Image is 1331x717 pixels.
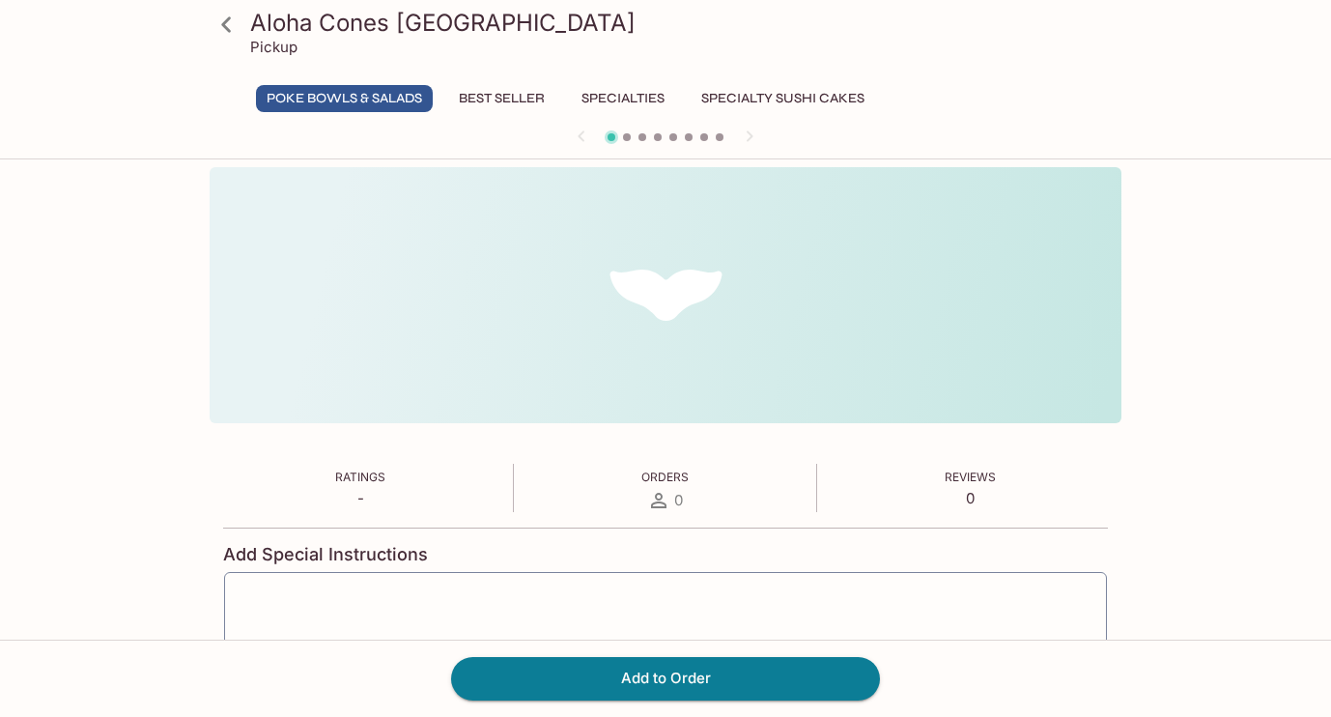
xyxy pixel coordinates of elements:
[571,85,675,112] button: Specialties
[674,491,683,509] span: 0
[641,470,689,484] span: Orders
[335,470,385,484] span: Ratings
[945,489,996,507] p: 0
[448,85,555,112] button: Best Seller
[256,85,433,112] button: Poke Bowls & Salads
[451,657,880,700] button: Add to Order
[691,85,875,112] button: Specialty Sushi Cakes
[945,470,996,484] span: Reviews
[250,38,297,56] p: Pickup
[223,544,1108,565] h4: Add Special Instructions
[250,8,1114,38] h3: Aloha Cones [GEOGRAPHIC_DATA]
[335,489,385,507] p: -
